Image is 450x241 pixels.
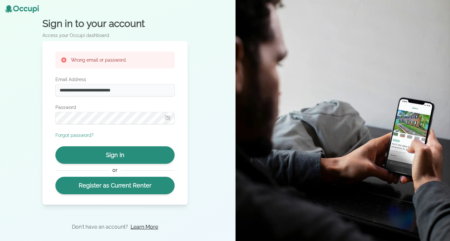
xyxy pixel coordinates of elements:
[42,18,188,30] h2: Sign in to your account
[55,76,175,83] label: Email Address
[131,223,158,231] a: Learn More
[42,32,188,39] p: Access your Occupi dashboard
[55,132,94,139] button: Forgot password?
[72,223,128,231] p: Don't have an account?
[71,57,127,63] h3: Wrong email or password.
[55,146,175,164] button: Sign In
[110,166,121,174] span: or
[55,177,175,194] a: Register as Current Renter
[55,104,175,111] label: Password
